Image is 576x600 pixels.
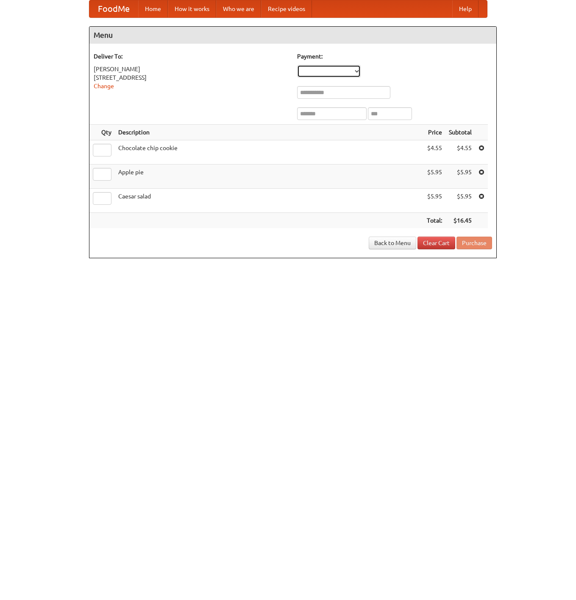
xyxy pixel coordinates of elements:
td: $5.95 [423,189,445,213]
a: Back to Menu [369,237,416,249]
td: Caesar salad [115,189,423,213]
th: Description [115,125,423,140]
th: Qty [89,125,115,140]
a: Recipe videos [261,0,312,17]
th: Total: [423,213,445,229]
td: $5.95 [445,165,475,189]
div: [PERSON_NAME] [94,65,289,73]
a: FoodMe [89,0,138,17]
th: $16.45 [445,213,475,229]
td: $5.95 [445,189,475,213]
td: $4.55 [423,140,445,165]
h4: Menu [89,27,496,44]
th: Subtotal [445,125,475,140]
button: Purchase [456,237,492,249]
a: Help [452,0,479,17]
div: [STREET_ADDRESS] [94,73,289,82]
a: Change [94,83,114,89]
td: Apple pie [115,165,423,189]
a: How it works [168,0,216,17]
h5: Deliver To: [94,52,289,61]
a: Who we are [216,0,261,17]
h5: Payment: [297,52,492,61]
td: Chocolate chip cookie [115,140,423,165]
td: $4.55 [445,140,475,165]
a: Home [138,0,168,17]
th: Price [423,125,445,140]
a: Clear Cart [417,237,455,249]
td: $5.95 [423,165,445,189]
